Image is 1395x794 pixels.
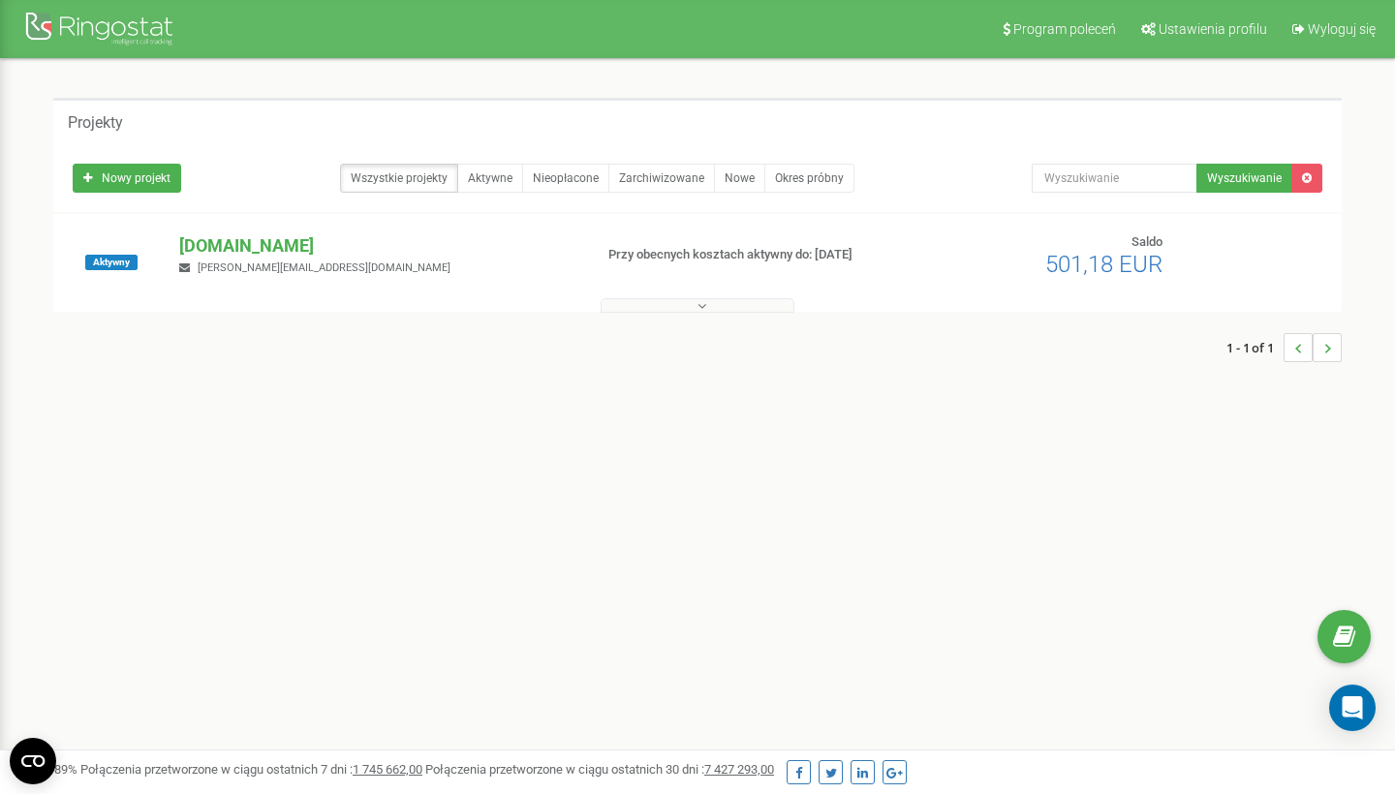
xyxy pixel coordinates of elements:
u: 1 745 662,00 [353,762,422,777]
span: Połączenia przetworzone w ciągu ostatnich 30 dni : [425,762,774,777]
input: Wyszukiwanie [1032,164,1197,193]
a: Nowe [714,164,765,193]
div: Open Intercom Messenger [1329,685,1376,731]
a: Aktywne [457,164,523,193]
p: [DOMAIN_NAME] [179,233,576,259]
span: [PERSON_NAME][EMAIL_ADDRESS][DOMAIN_NAME] [198,261,450,274]
a: Nieopłacone [522,164,609,193]
a: Wszystkie projekty [340,164,458,193]
span: Program poleceń [1013,21,1116,37]
span: Wyloguj się [1308,21,1376,37]
span: Aktywny [85,255,138,270]
span: Ustawienia profilu [1159,21,1267,37]
span: Saldo [1131,234,1162,249]
a: Nowy projekt [73,164,181,193]
span: 1 - 1 of 1 [1226,333,1284,362]
a: Okres próbny [764,164,854,193]
u: 7 427 293,00 [704,762,774,777]
a: Zarchiwizowane [608,164,715,193]
p: Przy obecnych kosztach aktywny do: [DATE] [608,246,899,264]
span: 501,18 EUR [1045,251,1162,278]
button: Open CMP widget [10,738,56,784]
h5: Projekty [68,114,123,132]
span: Połączenia przetworzone w ciągu ostatnich 7 dni : [80,762,422,777]
nav: ... [1226,314,1342,382]
button: Wyszukiwanie [1196,164,1292,193]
